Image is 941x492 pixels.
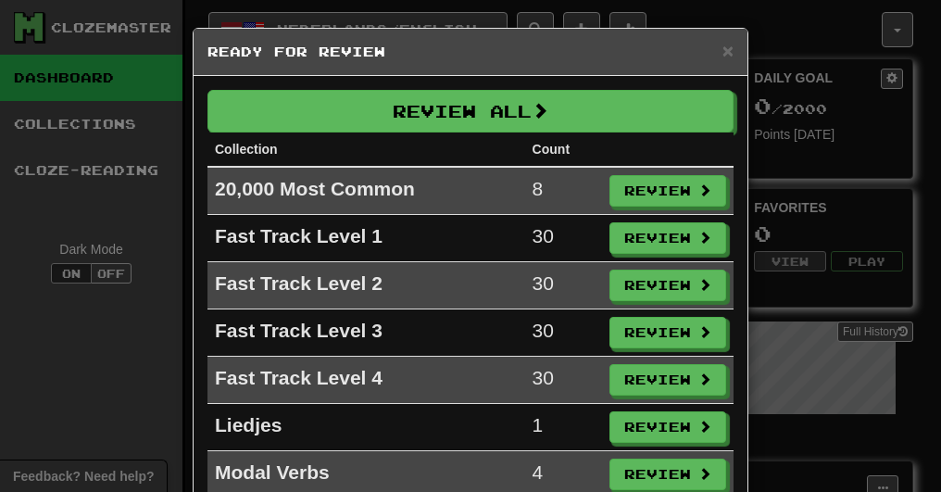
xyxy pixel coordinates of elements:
[609,459,726,490] button: Review
[525,215,602,262] td: 30
[722,41,734,60] button: Close
[207,262,525,309] td: Fast Track Level 2
[609,222,726,254] button: Review
[207,167,525,215] td: 20,000 Most Common
[207,404,525,451] td: Liedjes
[207,215,525,262] td: Fast Track Level 1
[525,132,602,167] th: Count
[609,175,726,207] button: Review
[609,270,726,301] button: Review
[722,40,734,61] span: ×
[525,404,602,451] td: 1
[207,309,525,357] td: Fast Track Level 3
[207,43,734,61] h5: Ready for Review
[525,262,602,309] td: 30
[609,364,726,396] button: Review
[525,167,602,215] td: 8
[207,132,525,167] th: Collection
[525,309,602,357] td: 30
[609,411,726,443] button: Review
[525,357,602,404] td: 30
[207,90,734,132] button: Review All
[609,317,726,348] button: Review
[207,357,525,404] td: Fast Track Level 4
